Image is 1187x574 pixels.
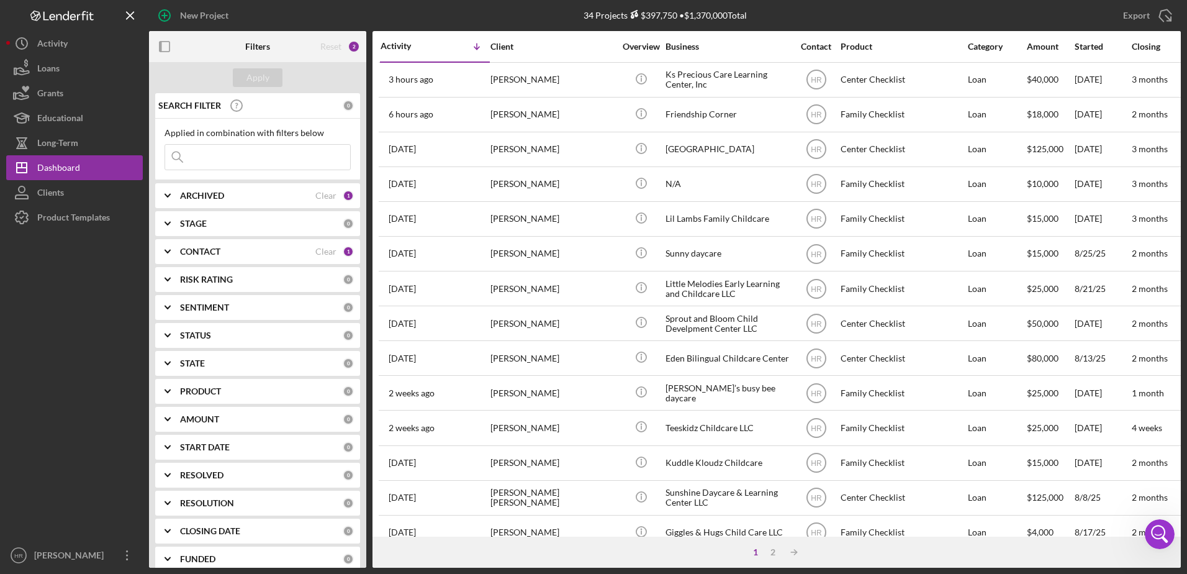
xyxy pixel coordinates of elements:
div: Category [968,42,1026,52]
time: 1 month [1132,388,1164,398]
text: HR [811,494,822,503]
div: Eden Bilingual Childcare Center [666,342,790,375]
div: 0 [343,498,354,509]
button: Grants [6,81,143,106]
time: 2025-09-04 02:29 [389,423,435,433]
a: Product Templates [6,205,143,230]
b: SEARCH FILTER [158,101,221,111]
div: [PERSON_NAME] [490,447,615,480]
div: 1 [747,547,764,557]
div: 1 [343,246,354,257]
img: Profile image for Christina [169,20,194,45]
div: [PERSON_NAME] [490,376,615,409]
div: Overview [618,42,664,52]
div: Loan [968,516,1026,549]
b: START DATE [180,442,230,452]
time: 3 months [1132,74,1168,84]
text: HR [811,319,822,328]
time: 2025-08-17 23:03 [389,527,416,537]
time: 2025-09-09 19:13 [389,319,416,329]
button: Loans [6,56,143,81]
text: HR [811,215,822,224]
div: [PERSON_NAME] [490,307,615,340]
div: 1 [343,190,354,201]
div: Sprout and Bloom Child Develpment Center LLC [666,307,790,340]
p: Hi [PERSON_NAME] 👋 [25,88,223,130]
div: 0 [343,442,354,453]
b: CONTACT [180,247,220,257]
div: Activity [37,31,68,59]
button: Dashboard [6,155,143,180]
button: Activity [6,31,143,56]
text: HR [811,354,822,363]
b: PRODUCT [180,386,221,396]
b: STAGE [180,219,207,229]
div: [PERSON_NAME] [490,237,615,270]
div: Reset [320,42,341,52]
div: Family Checklist [841,168,965,201]
text: HR [811,285,822,293]
span: $125,000 [1027,143,1063,154]
span: $15,000 [1027,248,1058,258]
time: 2025-09-17 16:11 [389,75,433,84]
img: logo [25,24,45,43]
time: 2 months [1132,457,1168,468]
div: Center Checklist [841,307,965,340]
div: Center Checklist [841,481,965,514]
div: Family Checklist [841,272,965,305]
div: Loans [37,56,60,84]
text: HR [811,111,822,119]
time: 2 months [1132,318,1168,329]
span: $18,000 [1027,109,1058,119]
div: 8/21/25 [1075,272,1131,305]
div: Loan [968,133,1026,166]
div: 0 [343,358,354,369]
span: $50,000 [1027,318,1058,329]
div: Apply [246,68,269,87]
div: 0 [343,386,354,397]
div: N/A [666,168,790,201]
div: 8/13/25 [1075,342,1131,375]
span: $25,000 [1027,388,1058,398]
div: Loan [968,307,1026,340]
div: Dashboard [37,155,80,183]
span: $80,000 [1027,353,1058,363]
div: [PERSON_NAME] [490,63,615,96]
text: HR [811,424,822,433]
div: Family Checklist [841,516,965,549]
iframe: Intercom live chat [1145,519,1175,549]
div: Loan [968,63,1026,96]
div: Teeskidz Childcare LLC [666,411,790,444]
div: Product [841,42,965,52]
div: 0 [343,526,354,537]
div: 0 [343,553,354,565]
div: Educational [37,106,83,134]
div: Kuddle Kloudz Childcare [666,447,790,480]
div: [PERSON_NAME] [490,516,615,549]
time: 2025-09-16 15:06 [389,144,416,154]
a: Educational [6,106,143,130]
b: RESOLVED [180,470,223,480]
span: $125,000 [1027,492,1063,503]
time: 2025-09-04 16:06 [389,388,435,398]
div: Grants [37,81,63,109]
div: [DATE] [1075,411,1131,444]
p: How can we help? [25,130,223,152]
text: HR [811,389,822,398]
div: Little Melodies Early Learning and Childcare LLC [666,272,790,305]
b: SENTIMENT [180,303,229,312]
div: Amount [1027,42,1073,52]
div: 34 Projects • $1,370,000 Total [584,10,747,20]
div: 0 [343,414,354,425]
div: Long-Term [37,130,78,158]
div: [DATE] [1075,133,1131,166]
time: 3 months [1132,143,1168,154]
div: Sunny daycare [666,237,790,270]
div: Started [1075,42,1131,52]
b: AMOUNT [180,414,219,424]
span: $15,000 [1027,213,1058,224]
button: Export [1111,3,1181,28]
a: Long-Term [6,130,143,155]
button: Apply [233,68,282,87]
time: 2 months [1132,283,1168,294]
